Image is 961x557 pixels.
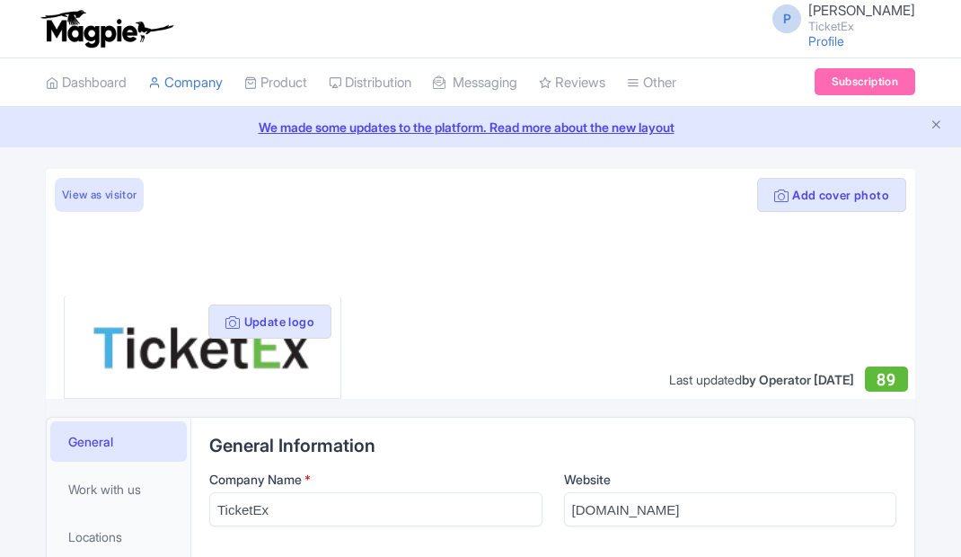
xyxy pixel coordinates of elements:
span: Company Name [209,472,302,487]
span: 89 [877,370,895,389]
button: Update logo [208,305,331,339]
a: Distribution [329,58,411,108]
img: ioztqgu4eomieysq1tjx.png [93,310,313,384]
a: Messaging [433,58,517,108]
h2: General Information [209,436,896,455]
a: Locations [50,517,187,557]
span: [PERSON_NAME] [808,2,915,19]
span: by Operator [DATE] [742,372,854,387]
a: Other [627,58,676,108]
button: Close announcement [930,116,943,137]
a: View as visitor [55,178,144,212]
a: Reviews [539,58,605,108]
span: Locations [68,527,122,546]
a: General [50,421,187,462]
a: Dashboard [46,58,127,108]
a: Profile [808,33,844,49]
a: P [PERSON_NAME] TicketEx [762,4,915,32]
a: We made some updates to the platform. Read more about the new layout [11,118,950,137]
span: General [68,432,113,451]
a: Company [148,58,223,108]
span: Work with us [68,480,141,499]
button: Add cover photo [757,178,906,212]
span: Website [564,472,611,487]
a: Product [244,58,307,108]
img: logo-ab69f6fb50320c5b225c76a69d11143b.png [37,9,176,49]
div: Last updated [669,370,854,389]
small: TicketEx [808,21,915,32]
span: P [772,4,801,33]
a: Work with us [50,469,187,509]
a: Subscription [815,68,915,95]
